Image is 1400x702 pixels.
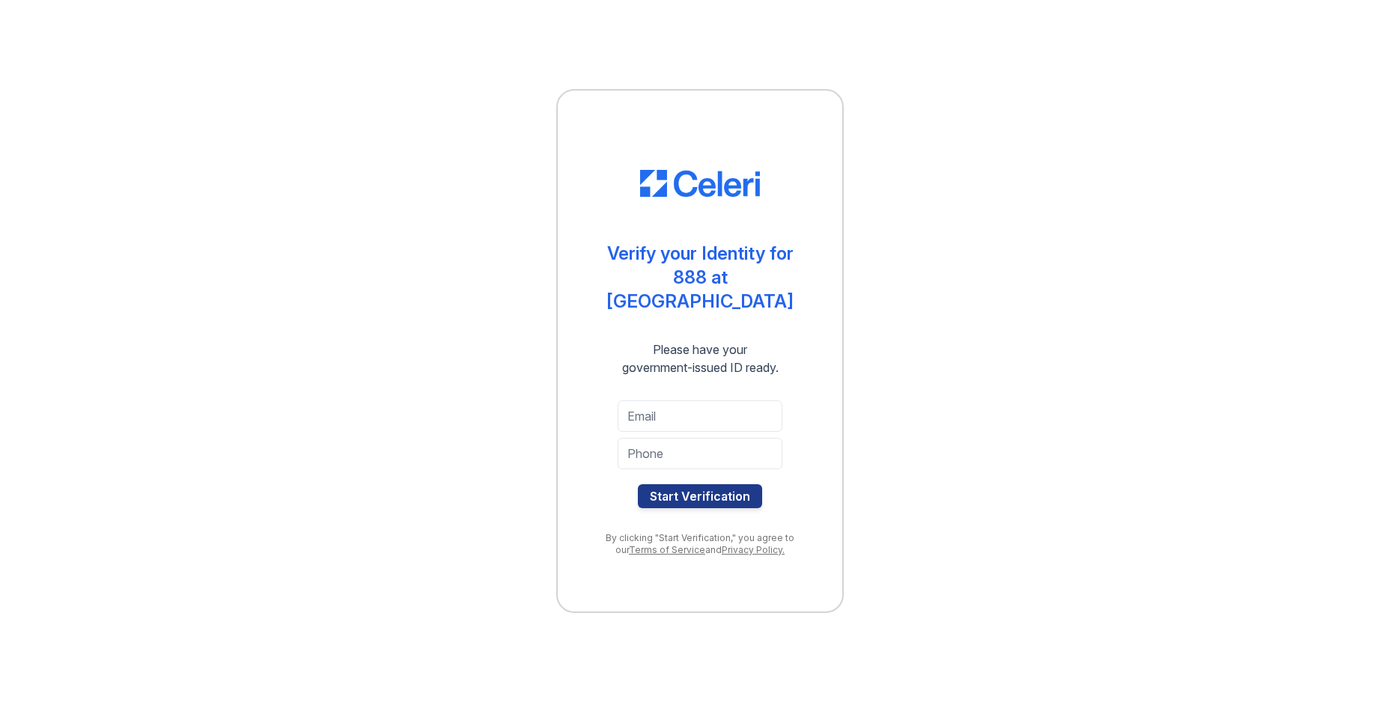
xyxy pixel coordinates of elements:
a: Privacy Policy. [722,544,785,555]
a: Terms of Service [629,544,705,555]
div: Verify your Identity for 888 at [GEOGRAPHIC_DATA] [588,242,812,314]
input: Phone [618,438,782,469]
button: Start Verification [638,484,762,508]
img: CE_Logo_Blue-a8612792a0a2168367f1c8372b55b34899dd931a85d93a1a3d3e32e68fde9ad4.png [640,170,760,197]
input: Email [618,400,782,432]
div: Please have your government-issued ID ready. [595,341,806,376]
div: By clicking "Start Verification," you agree to our and [588,532,812,556]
